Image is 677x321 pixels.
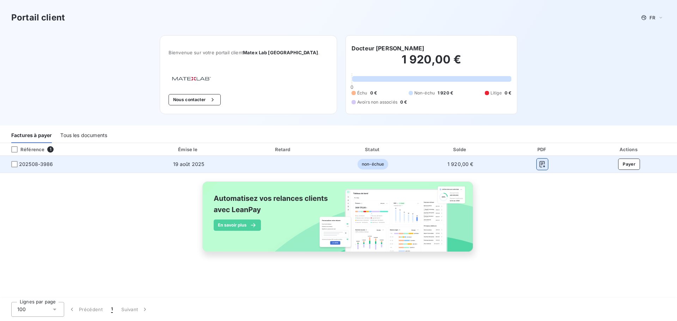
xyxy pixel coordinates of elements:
span: Litige [490,90,502,96]
span: Échu [357,90,367,96]
span: Avoirs non associés [357,99,397,105]
div: Statut [330,146,416,153]
img: banner [196,177,481,264]
span: 1 [47,146,54,153]
img: Company logo [169,74,214,83]
span: FR [649,15,655,20]
span: 19 août 2025 [173,161,205,167]
button: Nous contacter [169,94,221,105]
h3: Portail client [11,11,65,24]
button: Précédent [64,302,107,317]
span: 0 € [400,99,407,105]
div: PDF [505,146,580,153]
div: Retard [239,146,327,153]
button: Payer [618,159,640,170]
span: 0 € [370,90,377,96]
div: Actions [583,146,676,153]
button: Suivant [117,302,153,317]
span: 202508-3986 [19,161,53,168]
div: Émise le [141,146,237,153]
span: Matex Lab [GEOGRAPHIC_DATA] [243,50,318,55]
h6: Docteur [PERSON_NAME] [352,44,424,53]
span: 1 920,00 € [447,161,474,167]
span: Non-échu [414,90,435,96]
span: 100 [17,306,26,313]
span: 0 [350,84,353,90]
span: 1 920 € [438,90,453,96]
div: Solde [419,146,502,153]
h2: 1 920,00 € [352,53,511,74]
span: 1 [111,306,113,313]
span: Bienvenue sur votre portail client . [169,50,328,55]
span: non-échue [358,159,388,169]
div: Tous les documents [60,128,107,143]
div: Référence [6,146,44,153]
div: Factures à payer [11,128,52,143]
button: 1 [107,302,117,317]
span: 0 € [505,90,511,96]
